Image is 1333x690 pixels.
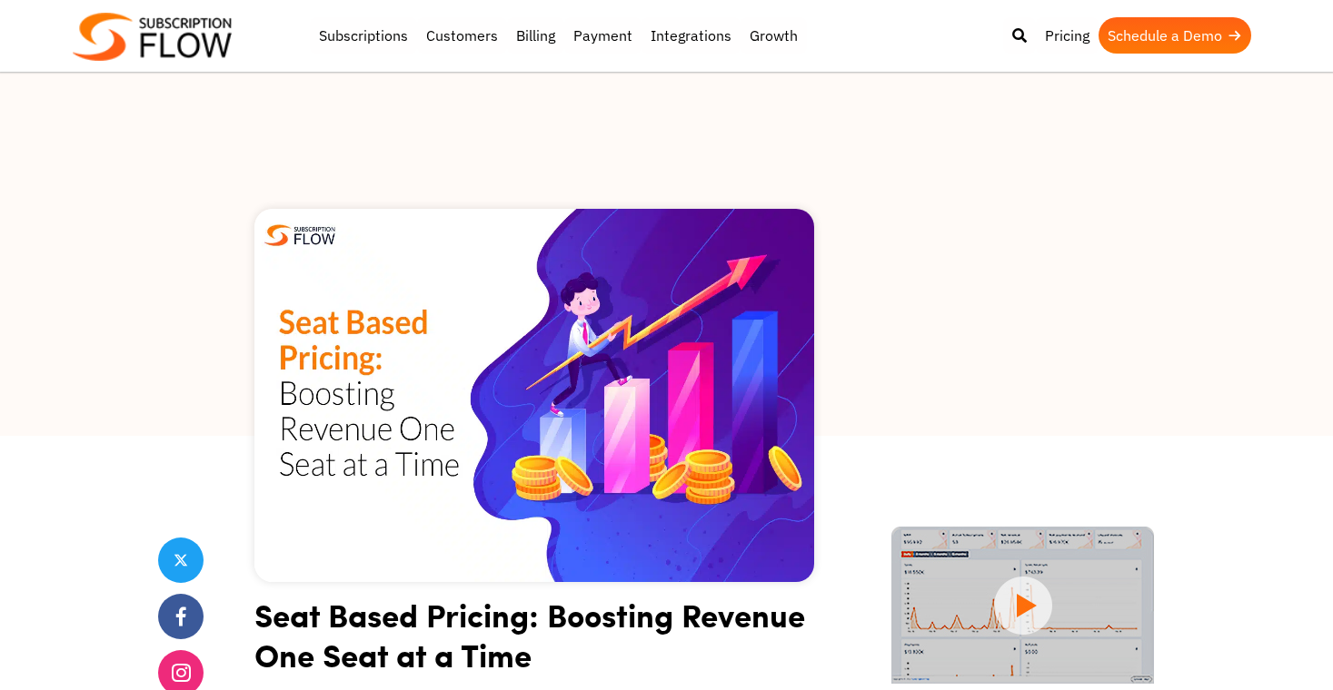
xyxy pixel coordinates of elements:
[642,17,741,54] a: Integrations
[741,17,807,54] a: Growth
[417,17,507,54] a: Customers
[310,17,417,54] a: Subscriptions
[507,17,564,54] a: Billing
[254,595,814,688] h1: Seat Based Pricing: Boosting Revenue One Seat at a Time
[1036,17,1099,54] a: Pricing
[564,17,642,54] a: Payment
[1099,17,1251,54] a: Schedule a Demo
[254,209,814,582] img: Seat Based Pricing
[891,527,1154,684] img: intro video
[73,13,232,61] img: Subscriptionflow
